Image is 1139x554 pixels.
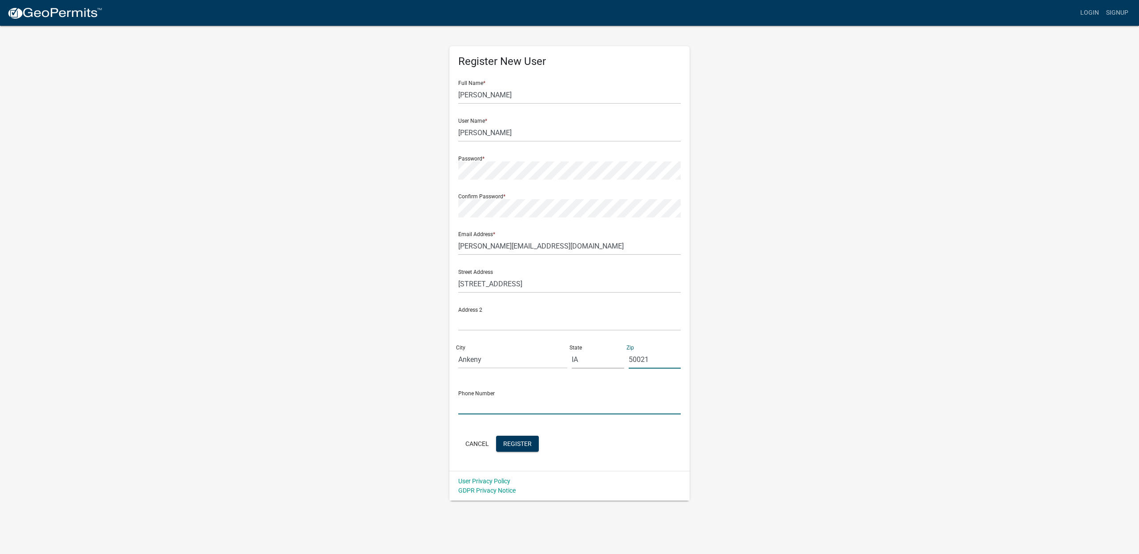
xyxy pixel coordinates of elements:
[503,440,532,447] span: Register
[496,436,539,452] button: Register
[458,436,496,452] button: Cancel
[458,478,510,485] a: User Privacy Policy
[458,55,681,68] h5: Register New User
[1077,4,1103,21] a: Login
[1103,4,1132,21] a: Signup
[458,487,516,494] a: GDPR Privacy Notice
